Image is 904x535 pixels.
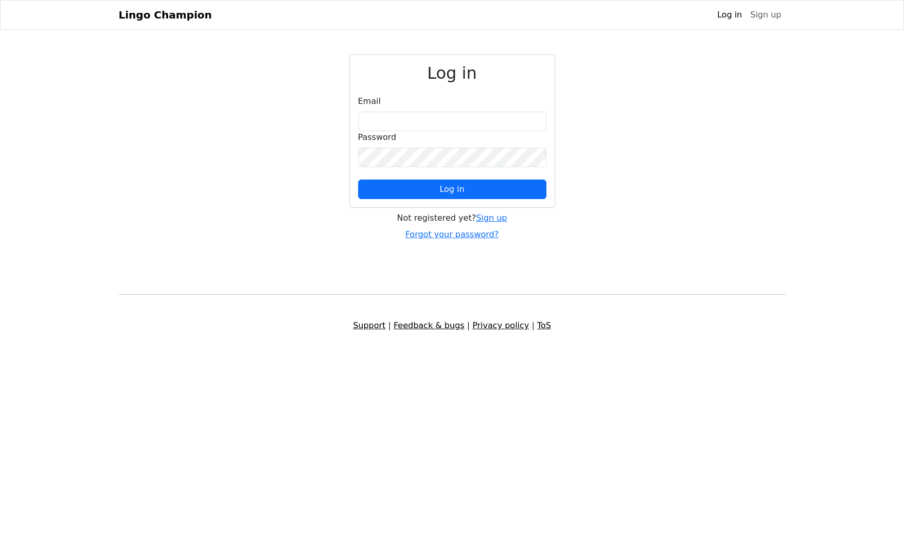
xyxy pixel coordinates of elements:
label: Email [358,95,381,108]
a: Lingo Champion [119,5,212,25]
h2: Log in [358,63,546,83]
span: Log in [439,184,464,194]
div: | | | [113,319,792,332]
a: ToS [537,320,551,330]
a: Log in [713,5,746,25]
a: Sign up [476,213,507,223]
div: Not registered yet? [349,212,555,224]
a: Sign up [746,5,785,25]
a: Support [353,320,385,330]
a: Feedback & bugs [394,320,465,330]
a: Privacy policy [472,320,529,330]
a: Forgot your password? [405,229,499,239]
button: Log in [358,180,546,199]
label: Password [358,131,397,144]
